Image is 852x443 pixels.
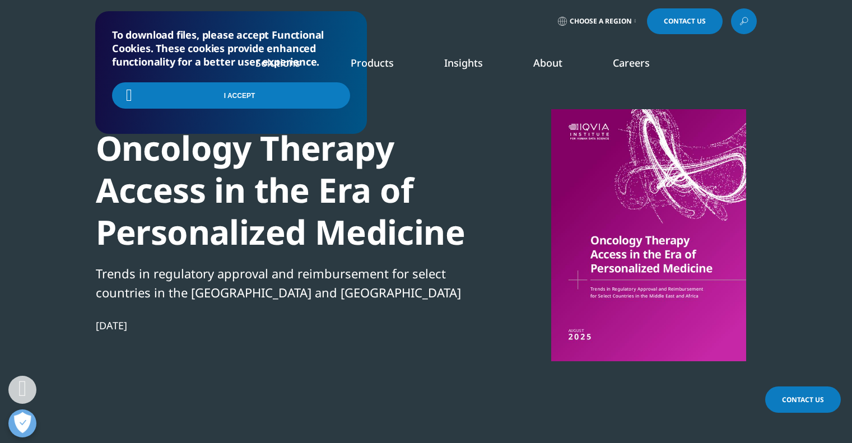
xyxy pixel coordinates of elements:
div: Trends in regulatory approval and reimbursement for select countries in the [GEOGRAPHIC_DATA] and... [96,264,480,302]
input: I Accept [112,82,350,109]
a: Solutions [255,56,300,69]
a: Products [351,56,394,69]
a: Contact Us [647,8,723,34]
button: Open Preferences [8,409,36,437]
a: Careers [613,56,650,69]
nav: Primary [190,39,757,92]
a: About [533,56,562,69]
span: Choose a Region [570,17,632,26]
div: Oncology Therapy Access in the Era of Personalized Medicine [96,127,480,253]
div: [DATE] [96,319,480,332]
a: Insights [444,56,483,69]
span: Contact Us [664,18,706,25]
